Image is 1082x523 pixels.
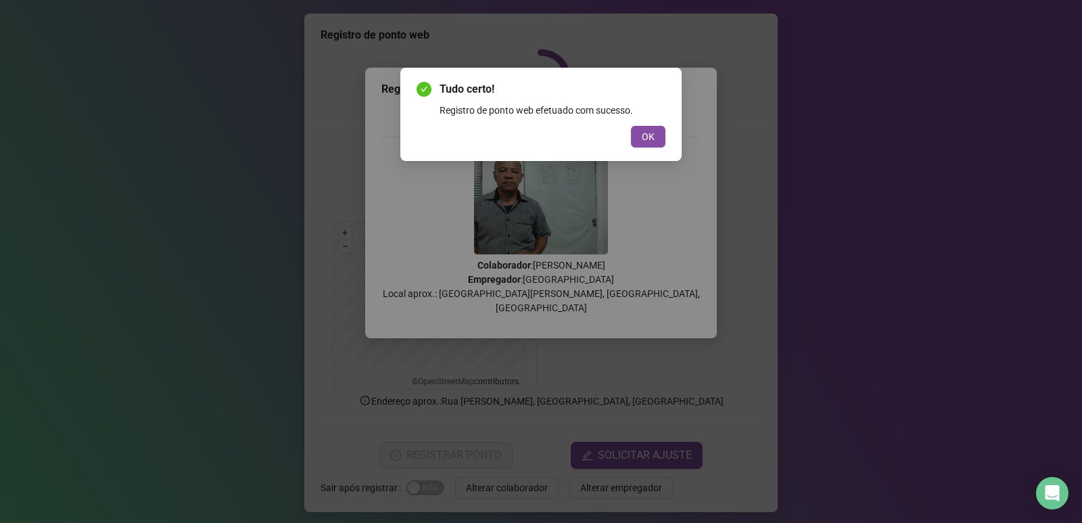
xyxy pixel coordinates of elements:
div: Open Intercom Messenger [1036,477,1068,509]
button: OK [631,126,665,147]
span: Tudo certo! [440,81,665,97]
span: check-circle [417,82,431,97]
span: OK [642,129,655,144]
div: Registro de ponto web efetuado com sucesso. [440,103,665,118]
